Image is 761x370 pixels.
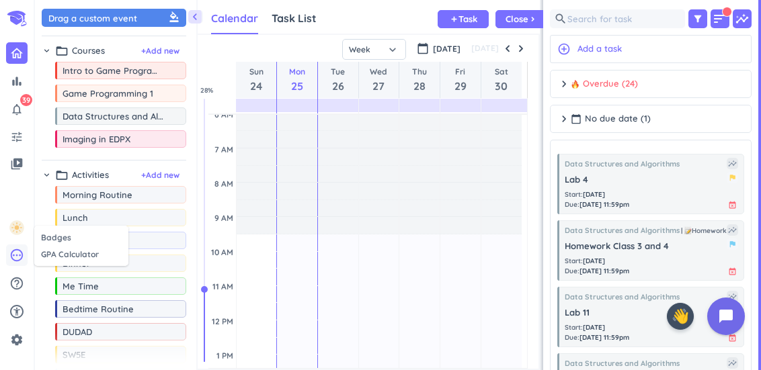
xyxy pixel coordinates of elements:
button: Next Week [514,42,528,55]
a: Badges [34,229,128,246]
span: 👋 [672,306,689,327]
button: Previous Week [501,42,514,55]
button: [DATE] [469,40,501,56]
a: GPA Calculator [34,246,128,263]
i: notifications_none [10,103,24,116]
span: [DATE] [433,43,460,55]
span: 39 [20,94,32,106]
i: calendar_today [417,42,429,54]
